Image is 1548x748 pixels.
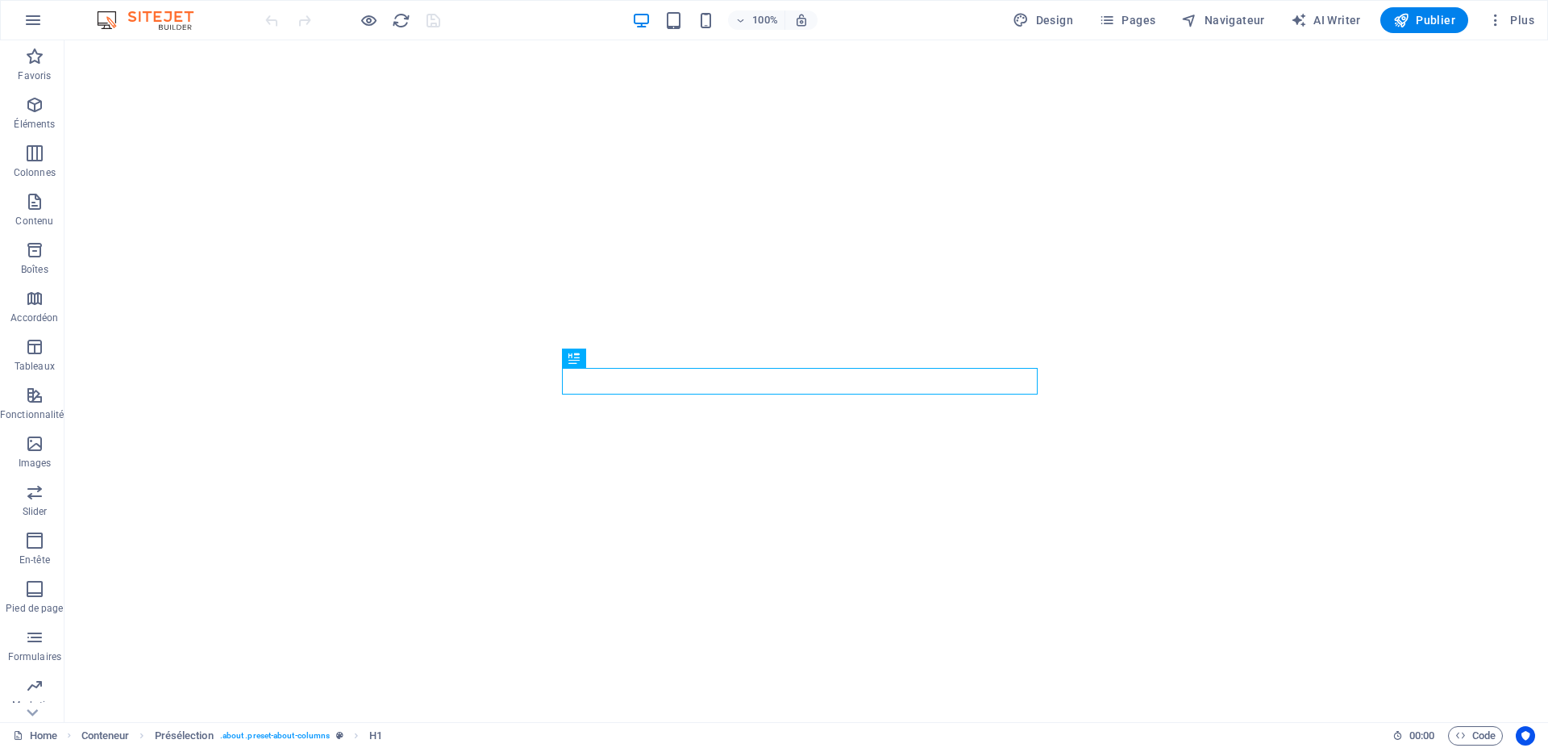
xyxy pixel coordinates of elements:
[1380,7,1468,33] button: Publier
[8,650,61,663] p: Formulaires
[1099,12,1155,28] span: Pages
[14,118,55,131] p: Éléments
[728,10,785,30] button: 100%
[15,215,53,228] p: Contenu
[6,602,63,615] p: Pied de page
[1291,12,1361,28] span: AI Writer
[155,726,214,746] span: Cliquez pour sélectionner. Double-cliquez pour modifier.
[391,10,410,30] button: reload
[1516,726,1535,746] button: Usercentrics
[93,10,214,30] img: Editor Logo
[12,699,56,712] p: Marketing
[14,166,56,179] p: Colonnes
[23,505,48,518] p: Slider
[81,726,382,746] nav: breadcrumb
[359,10,378,30] button: Cliquez ici pour quitter le mode Aperçu et poursuivre l'édition.
[1175,7,1271,33] button: Navigateur
[19,457,52,470] p: Images
[1006,7,1080,33] div: Design (Ctrl+Alt+Y)
[1013,12,1073,28] span: Design
[81,726,130,746] span: Cliquez pour sélectionner. Double-cliquez pour modifier.
[15,360,55,373] p: Tableaux
[752,10,778,30] h6: 100%
[1421,729,1423,742] span: :
[392,11,410,30] i: Actualiser la page
[1181,12,1264,28] span: Navigateur
[794,13,809,27] i: Lors du redimensionnement, ajuster automatiquement le niveau de zoom en fonction de l'appareil sé...
[1488,12,1534,28] span: Plus
[13,726,57,746] a: Cliquez pour annuler la sélection. Double-cliquez pour ouvrir Pages.
[336,731,343,740] i: Cet élément est une présélection personnalisable.
[1455,726,1496,746] span: Code
[1448,726,1503,746] button: Code
[1393,12,1455,28] span: Publier
[220,726,331,746] span: . about .preset-about-columns
[1392,726,1435,746] h6: Durée de la session
[1284,7,1367,33] button: AI Writer
[18,69,51,82] p: Favoris
[19,554,50,566] p: En-tête
[1409,726,1434,746] span: 00 00
[10,311,58,324] p: Accordéon
[1006,7,1080,33] button: Design
[21,263,48,276] p: Boîtes
[369,726,382,746] span: Cliquez pour sélectionner. Double-cliquez pour modifier.
[1481,7,1541,33] button: Plus
[1092,7,1162,33] button: Pages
